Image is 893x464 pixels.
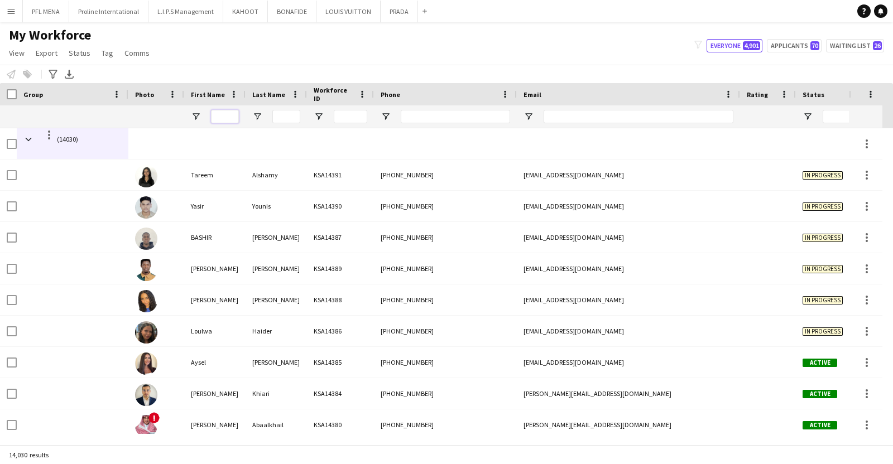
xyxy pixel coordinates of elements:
img: Mohammed Ali [135,259,157,281]
div: KSA14384 [307,378,374,409]
img: Tareem Alshamy [135,165,157,187]
span: First Name [191,90,225,99]
div: Aysel [184,347,246,378]
div: [EMAIL_ADDRESS][DOMAIN_NAME] [517,159,740,190]
span: Active [803,390,837,398]
div: [PHONE_NUMBER] [374,284,517,315]
img: Yasir Younis [135,196,157,219]
div: BASHIR [184,222,246,253]
span: View [9,48,25,58]
span: 70 [810,41,819,50]
button: Open Filter Menu [381,112,391,122]
div: [PERSON_NAME][EMAIL_ADDRESS][DOMAIN_NAME] [517,378,740,409]
span: Export [36,48,57,58]
button: LOUIS VUITTON [316,1,381,22]
input: Last Name Filter Input [272,110,300,123]
span: In progress [803,171,843,180]
span: In progress [803,296,843,304]
img: Loulwa Haider [135,321,157,344]
div: KSA14385 [307,347,374,378]
button: PRADA [381,1,418,22]
img: BASHIR Kamal [135,228,157,250]
span: Status [69,48,90,58]
span: In progress [803,265,843,273]
div: [PHONE_NUMBER] [374,222,517,253]
div: KSA14390 [307,191,374,221]
span: Active [803,421,837,429]
button: Open Filter Menu [524,112,534,122]
button: Everyone4,901 [707,39,762,52]
div: [PERSON_NAME] [184,378,246,409]
div: [PHONE_NUMBER] [374,191,517,221]
div: [EMAIL_ADDRESS][DOMAIN_NAME] [517,253,740,284]
span: Comms [124,48,150,58]
input: First Name Filter Input [211,110,239,123]
div: [EMAIL_ADDRESS][DOMAIN_NAME] [517,316,740,346]
div: [PHONE_NUMBER] [374,378,517,409]
span: In progress [803,327,843,336]
span: ! [148,412,160,423]
div: KSA14391 [307,159,374,190]
a: Comms [120,46,154,60]
div: Alshamy [246,159,307,190]
img: Abdulaziz Abaalkhail [135,415,157,437]
div: [PHONE_NUMBER] [374,253,517,284]
span: Photo [135,90,154,99]
input: Email Filter Input [544,110,733,123]
span: Last Name [252,90,285,99]
div: [EMAIL_ADDRESS][DOMAIN_NAME] [517,222,740,253]
div: [PERSON_NAME] [184,284,246,315]
div: Loulwa [184,316,246,346]
span: In progress [803,202,843,211]
div: [PHONE_NUMBER] [374,159,517,190]
button: Open Filter Menu [803,112,813,122]
span: Tag [102,48,113,58]
app-action-btn: Export XLSX [63,67,76,81]
button: Open Filter Menu [252,112,262,122]
span: (14030) [57,128,78,150]
div: [EMAIL_ADDRESS][DOMAIN_NAME] [517,347,740,378]
div: [PERSON_NAME] [246,284,307,315]
div: Abaalkhail [246,409,307,440]
button: PFL MENA [23,1,69,22]
div: [PHONE_NUMBER] [374,347,517,378]
button: Applicants70 [767,39,822,52]
a: Export [31,46,62,60]
div: [EMAIL_ADDRESS][DOMAIN_NAME] [517,284,740,315]
span: Active [803,359,837,367]
div: Younis [246,191,307,221]
div: [EMAIL_ADDRESS][DOMAIN_NAME] [517,191,740,221]
a: Tag [97,46,118,60]
button: Waiting list26 [826,39,884,52]
img: Aysel Ahmadova [135,352,157,375]
input: Phone Filter Input [401,110,510,123]
span: Status [803,90,824,99]
button: Proline Interntational [69,1,148,22]
img: Ola haider Abdullah [135,290,157,312]
button: L.I.P.S Management [148,1,223,22]
div: [PERSON_NAME] [246,222,307,253]
div: Tareem [184,159,246,190]
button: BONAFIDE [268,1,316,22]
div: [PERSON_NAME][EMAIL_ADDRESS][DOMAIN_NAME] [517,409,740,440]
div: KSA14389 [307,253,374,284]
span: Phone [381,90,400,99]
span: Rating [747,90,768,99]
div: [PERSON_NAME] [184,409,246,440]
button: Open Filter Menu [314,112,324,122]
button: Open Filter Menu [191,112,201,122]
div: KSA14386 [307,316,374,346]
span: My Workforce [9,27,91,43]
app-action-btn: Advanced filters [46,67,60,81]
div: [PHONE_NUMBER] [374,409,517,440]
span: Workforce ID [314,86,354,103]
span: In progress [803,234,843,242]
div: Yasir [184,191,246,221]
div: KSA14380 [307,409,374,440]
a: Status [64,46,95,60]
div: [PERSON_NAME] [246,347,307,378]
div: KSA14387 [307,222,374,253]
img: Mohamed Youssef Khiari [135,384,157,406]
span: Group [23,90,43,99]
span: Email [524,90,541,99]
